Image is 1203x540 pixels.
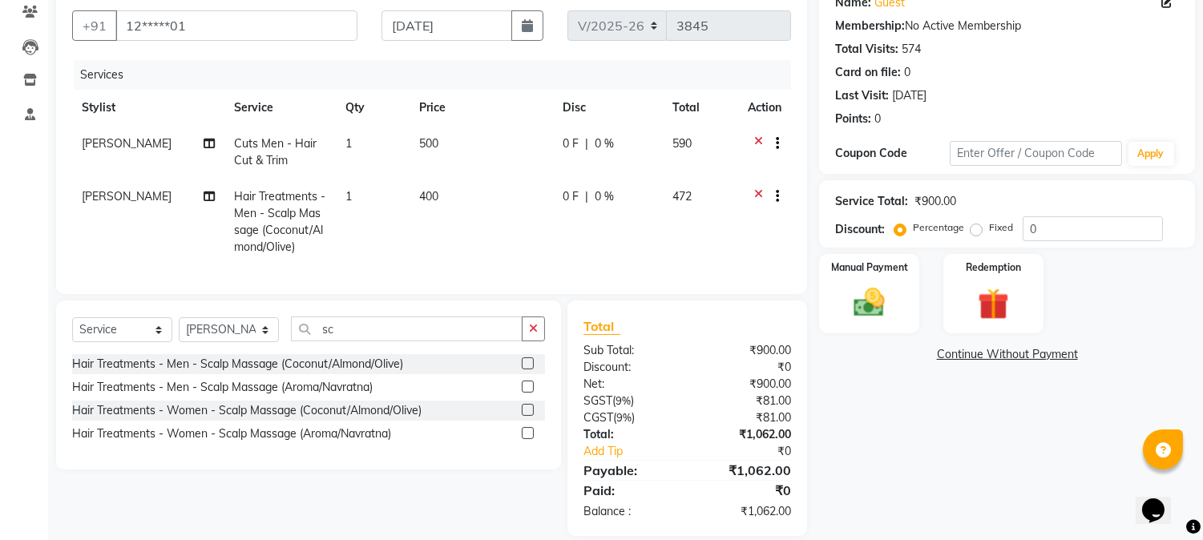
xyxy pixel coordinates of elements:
div: Card on file: [835,64,901,81]
div: ₹1,062.00 [688,461,804,480]
span: 590 [673,136,692,151]
span: | [585,135,588,152]
input: Search or Scan [291,316,523,341]
div: Total Visits: [835,41,898,58]
span: 500 [419,136,438,151]
span: 9% [616,394,631,407]
span: 9% [616,411,632,424]
div: 0 [904,64,910,81]
div: Net: [571,376,688,393]
div: Discount: [571,359,688,376]
div: ₹0 [707,443,804,460]
div: Coupon Code [835,145,950,162]
a: Add Tip [571,443,707,460]
span: Cuts Men - Hair Cut & Trim [235,136,317,167]
div: Payable: [571,461,688,480]
div: Hair Treatments - Men - Scalp Massage (Aroma/Navratna) [72,379,373,396]
div: Sub Total: [571,342,688,359]
button: Apply [1128,142,1174,166]
th: Price [410,90,553,126]
div: Discount: [835,221,885,238]
div: 0 [874,111,881,127]
div: ( ) [571,393,688,409]
div: Service Total: [835,193,908,210]
span: | [585,188,588,205]
img: _gift.svg [968,284,1019,324]
label: Percentage [913,220,964,235]
th: Total [664,90,739,126]
span: [PERSON_NAME] [82,189,172,204]
div: ( ) [571,409,688,426]
span: [PERSON_NAME] [82,136,172,151]
iframe: chat widget [1136,476,1187,524]
div: Hair Treatments - Women - Scalp Massage (Aroma/Navratna) [72,425,391,442]
span: SGST [583,393,612,408]
span: 0 F [563,135,579,152]
span: 0 % [595,188,614,205]
span: 0 F [563,188,579,205]
th: Stylist [72,90,225,126]
th: Action [738,90,791,126]
span: Total [583,318,620,335]
div: ₹81.00 [688,409,804,426]
div: ₹1,062.00 [688,503,804,520]
div: ₹900.00 [914,193,956,210]
div: Total: [571,426,688,443]
div: Membership: [835,18,905,34]
a: Continue Without Payment [822,346,1192,363]
div: Hair Treatments - Women - Scalp Massage (Coconut/Almond/Olive) [72,402,422,419]
div: ₹1,062.00 [688,426,804,443]
span: 1 [345,136,352,151]
div: Balance : [571,503,688,520]
div: Paid: [571,481,688,500]
div: Last Visit: [835,87,889,104]
label: Manual Payment [831,260,908,275]
span: Hair Treatments - Men - Scalp Massage (Coconut/Almond/Olive) [235,189,326,254]
div: ₹0 [688,359,804,376]
button: +91 [72,10,117,41]
label: Redemption [966,260,1021,275]
span: 0 % [595,135,614,152]
div: ₹81.00 [688,393,804,409]
span: 472 [673,189,692,204]
span: CGST [583,410,613,425]
div: ₹0 [688,481,804,500]
div: ₹900.00 [688,342,804,359]
th: Qty [336,90,410,126]
div: Services [74,60,803,90]
div: 574 [902,41,921,58]
div: No Active Membership [835,18,1179,34]
img: _cash.svg [844,284,894,320]
div: ₹900.00 [688,376,804,393]
span: 400 [419,189,438,204]
th: Service [225,90,337,126]
div: Points: [835,111,871,127]
div: Hair Treatments - Men - Scalp Massage (Coconut/Almond/Olive) [72,356,403,373]
div: [DATE] [892,87,926,104]
label: Fixed [989,220,1013,235]
input: Search by Name/Mobile/Email/Code [115,10,357,41]
th: Disc [553,90,663,126]
span: 1 [345,189,352,204]
input: Enter Offer / Coupon Code [950,141,1121,166]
